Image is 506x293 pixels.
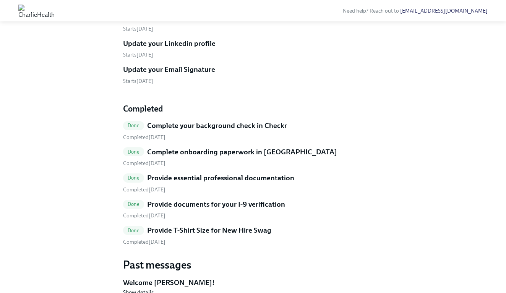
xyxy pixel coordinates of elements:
span: Wednesday, August 20th 2025, 8:28 am [123,239,165,245]
span: Done [123,123,144,128]
span: Wednesday, August 20th 2025, 8:29 am [123,160,165,167]
h5: Complete your background check in Checkr [147,121,287,131]
span: Need help? Reach out to [343,8,488,14]
img: CharlieHealth [18,5,55,17]
span: Tuesday, September 2nd 2025, 7:00 am [123,78,153,84]
span: Wednesday, August 20th 2025, 8:29 am [123,134,165,141]
a: Complete Your Day One Learning PathStarts[DATE] [123,12,383,32]
span: Done [123,228,144,233]
a: DoneProvide essential professional documentation Completed[DATE] [123,173,383,193]
span: Wednesday, August 20th 2025, 8:30 am [123,186,165,193]
a: [EMAIL_ADDRESS][DOMAIN_NAME] [400,8,488,14]
span: Wednesday, August 20th 2025, 8:31 am [123,212,165,219]
a: DoneProvide T-Shirt Size for New Hire Swag Completed[DATE] [123,225,383,246]
a: DoneComplete onboarding paperwork in [GEOGRAPHIC_DATA] Completed[DATE] [123,147,383,167]
span: Tuesday, September 2nd 2025, 7:00 am [123,26,153,32]
a: DoneComplete your background check in Checkr Completed[DATE] [123,121,383,141]
h5: Update your Email Signature [123,65,215,74]
a: Update your Linkedin profileStarts[DATE] [123,39,383,59]
a: Update your Email SignatureStarts[DATE] [123,65,383,85]
a: DoneProvide documents for your I-9 verification Completed[DATE] [123,199,383,220]
span: Done [123,201,144,207]
h5: Update your Linkedin profile [123,39,216,49]
h5: Complete onboarding paperwork in [GEOGRAPHIC_DATA] [147,147,337,157]
span: Done [123,175,144,181]
h5: Provide essential professional documentation [147,173,294,183]
span: Tuesday, September 2nd 2025, 7:00 am [123,52,153,58]
h4: Completed [123,103,383,115]
span: Done [123,149,144,155]
h5: Provide T-Shirt Size for New Hire Swag [147,225,271,235]
h3: Past messages [123,258,383,272]
h5: Provide documents for your I-9 verification [147,199,285,209]
h5: Welcome [PERSON_NAME]! [123,278,383,288]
